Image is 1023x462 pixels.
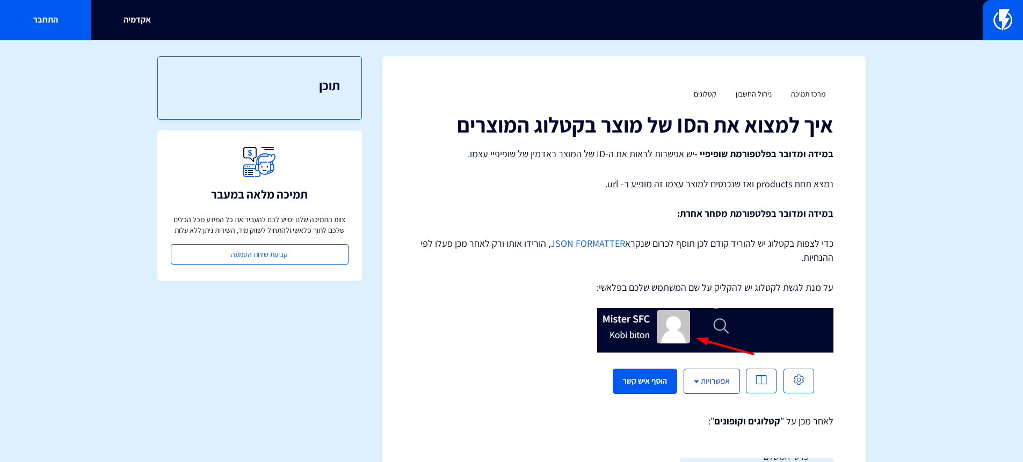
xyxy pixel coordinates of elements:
strong: במידה ומדובר בפלטפורמת שופיפיי - [694,148,833,160]
strong: במידה ומדובר בפלטפורמת מסחר אחרת: [677,207,833,219]
p: על מנת לגשת לקטלוג יש להקליק על שם המשתמש שלכם בפלאשי: ​ ​ לאחר מכן על " ": [415,281,833,428]
h3: תמיכה מלאה במעבר [211,188,308,201]
p: צוות התמיכה שלנו יסייע לכם להעביר את כל המידע מכל הכלים שלכם לתוך פלאשי ולהתחיל לשווק מיד, השירות... [171,214,349,236]
a: קטלוגים [694,89,716,99]
p: יש אפשרות לראות את ה-ID של המוצר באדמין של שופיפיי עצמו. [415,147,833,161]
p: נמצא תחת products ואז שנכנסים למוצר עצמו זה מופיע ב- url. [415,177,833,191]
a: מרכז תמיכה [791,89,825,99]
a: ניהול החשבון [736,89,772,99]
h3: תוכן [179,78,340,92]
strong: קטלוגים וקופונים [714,415,780,427]
a: קביעת שיחת הטמעה [171,244,349,265]
h1: איך למצוא את הID של מוצר בקטלוג המוצרים [415,113,833,136]
p: כדי לצפות בקטלוג יש להוריד קודם לכן תוסף לכרום שנקרא , הורידו אותו ורק לאחר מכן פעלו לפי ההנחיות. [415,237,833,264]
a: JSON FORMATTER [550,237,625,250]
